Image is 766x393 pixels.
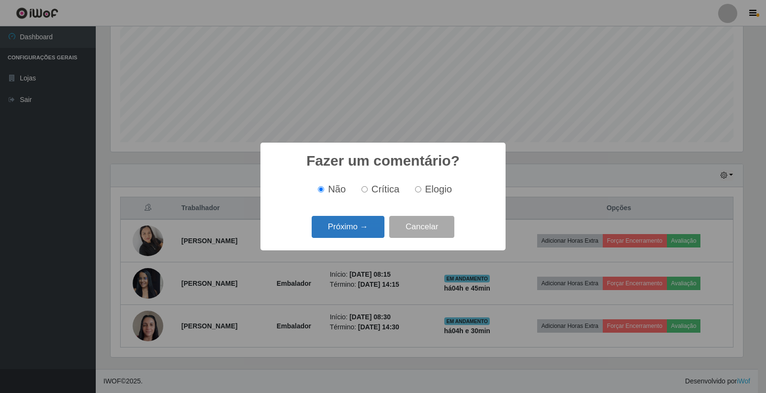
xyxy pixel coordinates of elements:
h2: Fazer um comentário? [306,152,460,169]
input: Crítica [361,186,368,192]
input: Não [318,186,324,192]
button: Próximo → [312,216,384,238]
span: Elogio [425,184,452,194]
span: Crítica [372,184,400,194]
span: Não [328,184,346,194]
button: Cancelar [389,216,454,238]
input: Elogio [415,186,421,192]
